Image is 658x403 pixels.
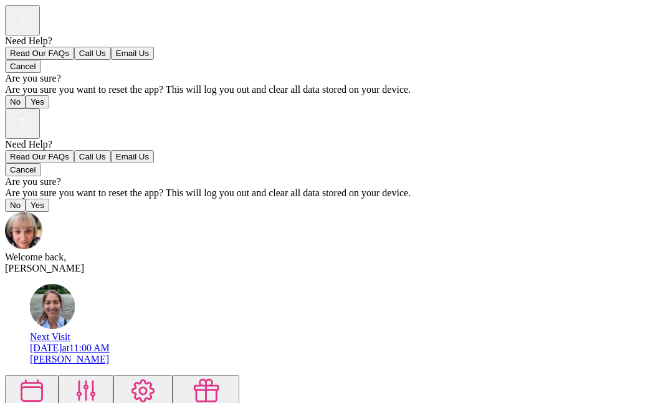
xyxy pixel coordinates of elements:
img: avatar [30,284,75,329]
div: Need Help? [5,36,653,47]
a: avatarNext Visit[DATE]at11:00 AM[PERSON_NAME] [30,320,653,365]
div: Are you sure you want to reset the app? This will log you out and clear all data stored on your d... [5,84,653,95]
div: [PERSON_NAME] [5,263,653,274]
div: Are you sure? [5,176,653,187]
button: Cancel [5,163,41,176]
img: avatar [5,212,42,249]
div: Are you sure you want to reset the app? This will log you out and clear all data stored on your d... [5,187,653,199]
button: Yes [26,95,49,108]
button: Cancel [5,60,41,73]
button: Email Us [111,150,154,163]
button: Call Us [74,47,111,60]
button: Read Our FAQs [5,150,74,163]
button: Yes [26,199,49,212]
button: No [5,199,26,212]
div: [PERSON_NAME] [30,354,653,365]
button: Call Us [74,150,111,163]
div: Next Visit [30,331,653,343]
div: Welcome back, [5,252,653,263]
a: avatar [30,320,75,331]
div: Need Help? [5,139,653,150]
div: Are you sure? [5,73,653,84]
button: Read Our FAQs [5,47,74,60]
button: Email Us [111,47,154,60]
button: No [5,95,26,108]
div: [DATE] at 11:00 AM [30,343,653,354]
